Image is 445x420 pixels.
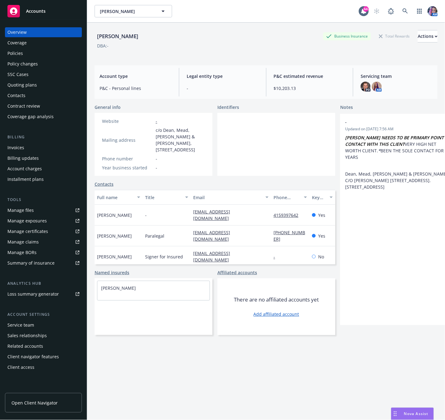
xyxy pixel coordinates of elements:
[145,233,164,239] span: Paralegal
[7,237,39,247] div: Manage claims
[5,341,82,351] a: Related accounts
[385,5,397,17] a: Report a Bug
[7,174,44,184] div: Installment plans
[318,233,325,239] span: Yes
[7,341,43,351] div: Related accounts
[7,205,34,215] div: Manage files
[7,38,27,48] div: Coverage
[97,42,109,49] div: DBA: -
[5,91,82,101] a: Contacts
[428,6,438,16] img: photo
[7,112,54,122] div: Coverage gap analysis
[7,48,23,58] div: Policies
[5,69,82,79] a: SSC Cases
[7,27,27,37] div: Overview
[102,118,153,124] div: Website
[7,258,55,268] div: Summary of insurance
[156,118,157,124] a: -
[143,190,191,205] button: Title
[7,80,37,90] div: Quoting plans
[5,237,82,247] a: Manage claims
[7,164,42,174] div: Account charges
[5,331,82,341] a: Sales relationships
[95,190,143,205] button: Full name
[100,8,154,15] span: [PERSON_NAME]
[5,289,82,299] a: Loss summary generator
[7,248,37,257] div: Manage BORs
[100,73,171,79] span: Account type
[372,82,382,92] img: photo
[5,153,82,163] a: Billing updates
[217,104,239,110] span: Identifiers
[102,137,153,143] div: Mailing address
[5,258,82,268] a: Summary of insurance
[404,411,429,416] span: Nova Assist
[7,91,25,101] div: Contacts
[191,190,271,205] button: Email
[97,253,132,260] span: [PERSON_NAME]
[7,320,34,330] div: Service team
[102,155,153,162] div: Phone number
[391,408,434,420] button: Nova Assist
[95,181,113,187] a: Contacts
[5,216,82,226] a: Manage exposures
[318,212,325,218] span: Yes
[418,30,438,42] button: Actions
[391,408,399,420] div: Drag to move
[156,155,157,162] span: -
[340,104,353,111] span: Notes
[101,285,136,291] a: [PERSON_NAME]
[5,197,82,203] div: Tools
[363,6,369,12] div: 64
[187,73,259,79] span: Legal entity type
[361,82,371,92] img: photo
[5,362,82,372] a: Client access
[5,226,82,236] a: Manage certificates
[318,253,324,260] span: No
[7,352,59,362] div: Client navigator features
[274,230,305,242] a: [PHONE_NUMBER]
[5,80,82,90] a: Quoting plans
[5,2,82,20] a: Accounts
[271,190,309,205] button: Phone number
[254,311,299,317] a: Add affiliated account
[399,5,412,17] a: Search
[361,73,433,79] span: Servicing team
[323,32,371,40] div: Business Insurance
[26,9,46,14] span: Accounts
[97,212,132,218] span: [PERSON_NAME]
[5,143,82,153] a: Invoices
[193,250,234,263] a: [EMAIL_ADDRESS][DOMAIN_NAME]
[7,69,29,79] div: SSC Cases
[217,269,257,276] a: Affiliated accounts
[274,73,346,79] span: P&C estimated revenue
[309,190,335,205] button: Key contact
[95,5,172,17] button: [PERSON_NAME]
[312,194,326,201] div: Key contact
[5,164,82,174] a: Account charges
[7,153,39,163] div: Billing updates
[145,194,181,201] div: Title
[97,233,132,239] span: [PERSON_NAME]
[193,230,234,242] a: [EMAIL_ADDRESS][DOMAIN_NAME]
[5,134,82,140] div: Billing
[5,27,82,37] a: Overview
[234,296,319,303] span: There are no affiliated accounts yet
[274,254,280,260] a: -
[95,104,121,110] span: General info
[5,101,82,111] a: Contract review
[5,174,82,184] a: Installment plans
[7,289,59,299] div: Loss summary generator
[274,212,303,218] a: 4159397642
[97,194,133,201] div: Full name
[193,194,262,201] div: Email
[102,164,153,171] div: Year business started
[7,59,38,69] div: Policy changes
[7,101,40,111] div: Contract review
[5,248,82,257] a: Manage BORs
[5,311,82,318] div: Account settings
[274,194,300,201] div: Phone number
[5,205,82,215] a: Manage files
